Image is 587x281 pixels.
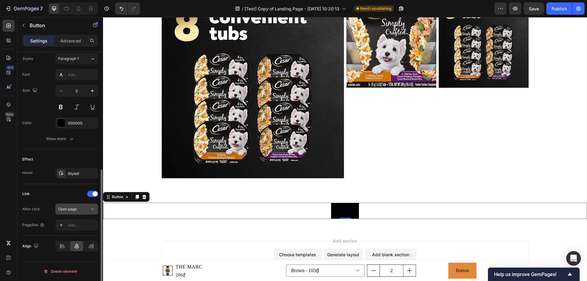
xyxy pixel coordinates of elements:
[301,248,313,259] button: increment
[173,242,215,247] span: inspired by CRO experts
[264,248,277,259] button: decrement
[22,87,39,95] div: Size
[68,120,97,126] div: 000000
[2,2,46,15] button: 7
[360,6,391,11] span: Need republishing
[43,268,77,275] div: Delete element
[22,72,30,77] div: Font
[103,17,587,281] iframe: To enrich screen reader interactions, please activate Accessibility in Grammarly extension settings
[242,6,243,12] span: /
[566,251,581,266] div: Open Intercom Messenger
[22,267,98,276] button: Delete element
[524,2,544,15] button: Save
[22,56,33,61] div: Styles
[277,248,301,259] input: quantity
[494,272,566,277] span: Help us improve GemPages!
[58,56,79,61] span: Paragraph 1
[245,6,339,12] span: [Test] Copy of Landing Page - [DATE] 10:20:13
[30,38,47,44] p: Settings
[115,2,140,15] div: Undo/Redo
[227,220,257,227] span: Add section
[264,242,310,247] span: then drag & drop elements
[494,271,574,278] button: Show survey - Help us improve GemPages!
[58,207,77,211] span: Open page
[235,189,249,198] p: Button
[60,38,81,44] p: Advanced
[228,186,256,202] button: <p>Button</p>
[22,191,30,197] div: Link
[345,246,374,262] a: Button
[22,120,32,126] div: Color
[55,204,98,215] button: Open page
[269,234,306,241] div: Add blank section
[22,242,40,250] div: Align
[529,6,539,11] span: Save
[22,222,45,228] div: Page/link
[55,53,98,64] button: Paragraph 1
[22,133,98,144] button: Show more
[223,242,256,247] span: from URL or image
[224,234,256,241] div: Generate layout
[68,223,97,228] div: Add...
[40,5,43,12] p: 7
[353,249,366,258] p: Button
[5,112,15,117] div: Beta
[22,157,33,162] div: Effect
[68,72,97,78] div: Add...
[30,22,82,29] p: Button
[176,234,213,241] div: Choose templates
[68,171,97,176] div: Styled
[8,177,21,183] div: Button
[6,65,15,70] div: 450
[46,136,75,142] div: Show more
[22,170,33,176] div: Hover
[552,6,567,12] div: Publish
[22,206,40,212] div: After click
[546,2,572,15] button: Publish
